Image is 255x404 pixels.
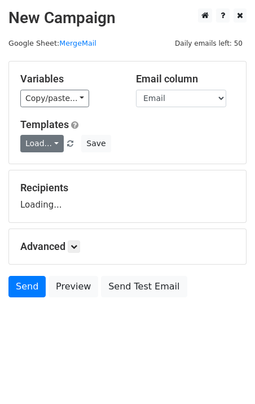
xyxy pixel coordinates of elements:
[171,39,247,47] a: Daily emails left: 50
[20,240,235,253] h5: Advanced
[8,39,96,47] small: Google Sheet:
[49,276,98,297] a: Preview
[171,37,247,50] span: Daily emails left: 50
[136,73,235,85] h5: Email column
[81,135,111,152] button: Save
[20,118,69,130] a: Templates
[20,182,235,211] div: Loading...
[101,276,187,297] a: Send Test Email
[8,8,247,28] h2: New Campaign
[8,276,46,297] a: Send
[20,90,89,107] a: Copy/paste...
[59,39,96,47] a: MergeMail
[20,135,64,152] a: Load...
[20,73,119,85] h5: Variables
[20,182,235,194] h5: Recipients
